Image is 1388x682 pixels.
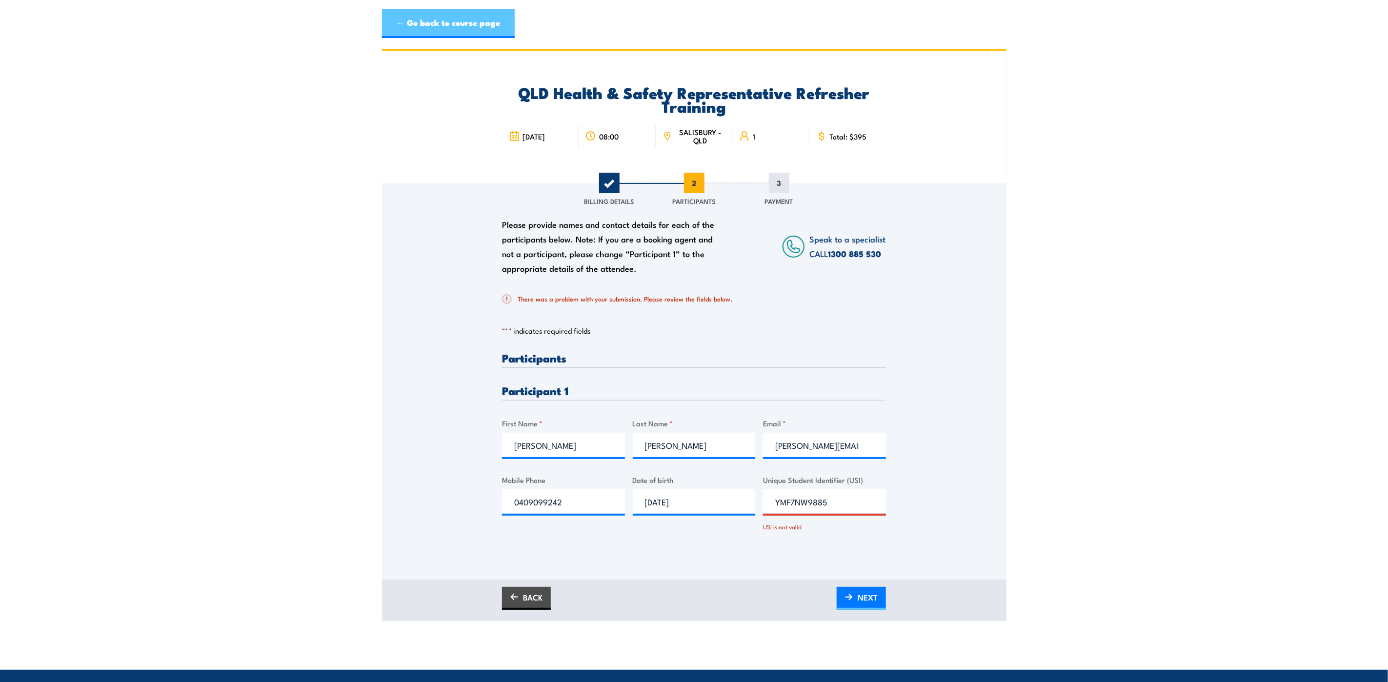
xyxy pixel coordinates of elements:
p: " " indicates required fields [502,326,886,336]
h3: Participants [502,352,886,363]
a: NEXT [837,587,886,610]
label: Date of birth [633,474,756,485]
div: Please provide names and contact details for each of the participants below. Note: If you are a b... [502,217,724,276]
span: Total: $395 [830,132,867,140]
a: BACK [502,587,551,610]
label: Last Name [633,418,756,429]
a: 1300 885 530 [828,247,882,260]
span: Speak to a specialist CALL [810,233,886,260]
h2: QLD Health & Safety Representative Refresher Training [502,85,886,113]
span: NEXT [858,584,878,610]
label: First Name [502,418,625,429]
span: [DATE] [523,132,545,140]
span: Billing Details [584,196,634,206]
span: 08:00 [599,132,619,140]
a: ← Go back to course page [382,9,515,38]
label: Mobile Phone [502,474,625,485]
h2: There was a problem with your submission. Please review the fields below. [502,294,878,304]
span: 3 [769,173,789,193]
label: Unique Student Identifier (USI) [763,474,886,485]
span: Participants [672,196,716,206]
span: 1 [599,173,620,193]
span: 1 [753,132,755,140]
span: Payment [765,196,793,206]
label: Email [763,418,886,429]
span: 2 [684,173,704,193]
span: SALISBURY - QLD [675,128,725,144]
h3: Participant 1 [502,385,886,396]
div: USI is not valid [763,518,886,532]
